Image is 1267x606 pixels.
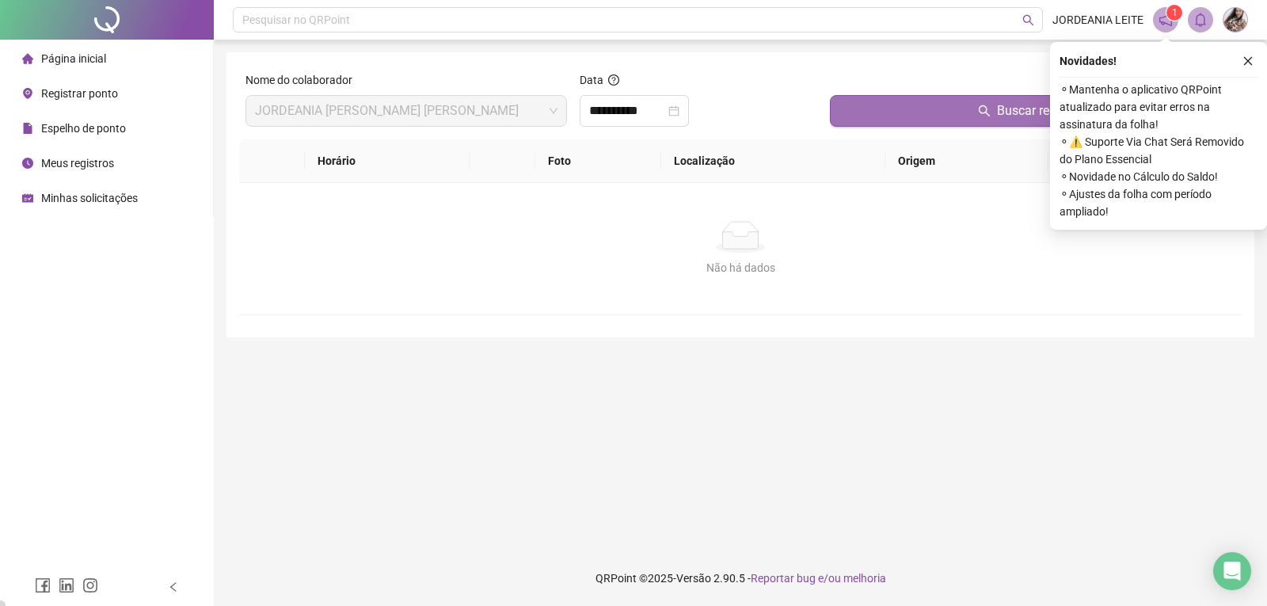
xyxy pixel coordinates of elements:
span: ⚬ ⚠️ Suporte Via Chat Será Removido do Plano Essencial [1060,133,1257,168]
span: 1 [1172,7,1178,18]
span: left [168,581,179,593]
span: ⚬ Novidade no Cálculo do Saldo! [1060,168,1257,185]
span: Novidades ! [1060,52,1117,70]
span: Data [580,74,603,86]
th: Origem [885,139,1048,183]
span: ⚬ Mantenha o aplicativo QRPoint atualizado para evitar erros na assinatura da folha! [1060,81,1257,133]
sup: 1 [1166,5,1182,21]
span: search [1022,14,1034,26]
span: facebook [35,577,51,593]
span: clock-circle [22,158,33,169]
footer: QRPoint © 2025 - 2.90.5 - [214,551,1267,606]
span: Página inicial [41,52,106,65]
div: Open Intercom Messenger [1213,552,1251,590]
span: ⚬ Ajustes da folha com período ampliado! [1060,185,1257,220]
span: close [1242,55,1254,67]
span: Minhas solicitações [41,192,138,204]
span: Reportar bug e/ou melhoria [751,572,886,585]
span: linkedin [59,577,74,593]
span: schedule [22,192,33,204]
span: search [978,105,991,117]
th: Horário [305,139,470,183]
th: Foto [535,139,661,183]
span: notification [1159,13,1173,27]
label: Nome do colaborador [245,71,363,89]
th: Protocolo [1048,139,1242,183]
span: file [22,123,33,134]
div: Não há dados [258,259,1223,276]
span: Espelho de ponto [41,122,126,135]
img: 11471 [1223,8,1247,32]
span: JORDEANIA LEITE [1052,11,1143,29]
span: home [22,53,33,64]
span: JORDEANIA FERREIRA LEITE [255,96,557,126]
span: Versão [676,572,711,585]
th: Localização [661,139,885,183]
span: environment [22,88,33,99]
span: question-circle [608,74,619,86]
span: Registrar ponto [41,87,118,100]
span: Meus registros [41,157,114,170]
span: Buscar registros [997,101,1087,120]
span: bell [1193,13,1208,27]
button: Buscar registros [830,95,1235,127]
span: instagram [82,577,98,593]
